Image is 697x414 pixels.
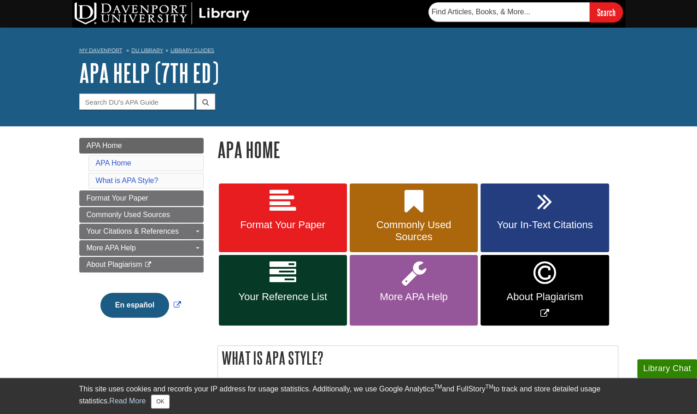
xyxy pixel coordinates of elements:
span: Your In-Text Citations [487,219,602,231]
a: Your Reference List [219,255,347,325]
span: More APA Help [87,244,136,252]
a: Library Guides [170,47,214,53]
a: APA Help (7th Ed) [79,59,219,87]
a: More APA Help [79,240,204,256]
h2: What is APA Style? [218,346,618,370]
a: My Davenport [79,47,122,54]
a: Format Your Paper [219,183,347,253]
a: More APA Help [350,255,478,325]
a: Read More [109,397,146,405]
span: Your Citations & References [87,227,179,235]
span: About Plagiarism [87,260,142,268]
span: Commonly Used Sources [357,219,471,243]
div: This site uses cookies and records your IP address for usage statistics. Additionally, we use Goo... [79,384,618,408]
a: Commonly Used Sources [79,207,204,223]
span: Format Your Paper [87,194,148,202]
span: Your Reference List [226,291,340,303]
span: More APA Help [357,291,471,303]
span: Format Your Paper [226,219,340,231]
button: Close [151,395,169,408]
input: Find Articles, Books, & More... [428,2,590,22]
button: En español [100,293,169,318]
img: DU Library [75,2,250,24]
sup: TM [486,384,493,390]
div: Guide Page Menu [79,138,204,333]
input: Search [590,2,623,22]
input: Search DU's APA Guide [79,94,194,110]
h1: APA Home [217,138,618,161]
a: Format Your Paper [79,190,204,206]
a: About Plagiarism [79,257,204,272]
nav: breadcrumb [79,44,618,59]
a: APA Home [96,159,131,167]
span: Commonly Used Sources [87,211,170,219]
form: Searches DU Library's articles, books, and more [428,2,623,22]
a: DU Library [131,47,163,53]
i: This link opens in a new window [144,262,152,268]
span: About Plagiarism [487,291,602,303]
button: Library Chat [637,359,697,378]
a: Link opens in new window [480,255,609,325]
a: APA Home [79,138,204,154]
a: What is APA Style? [96,177,158,184]
a: Your In-Text Citations [480,183,609,253]
sup: TM [434,384,442,390]
span: APA Home [87,142,122,149]
a: Commonly Used Sources [350,183,478,253]
a: Your Citations & References [79,224,204,239]
a: Link opens in new window [98,301,183,309]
